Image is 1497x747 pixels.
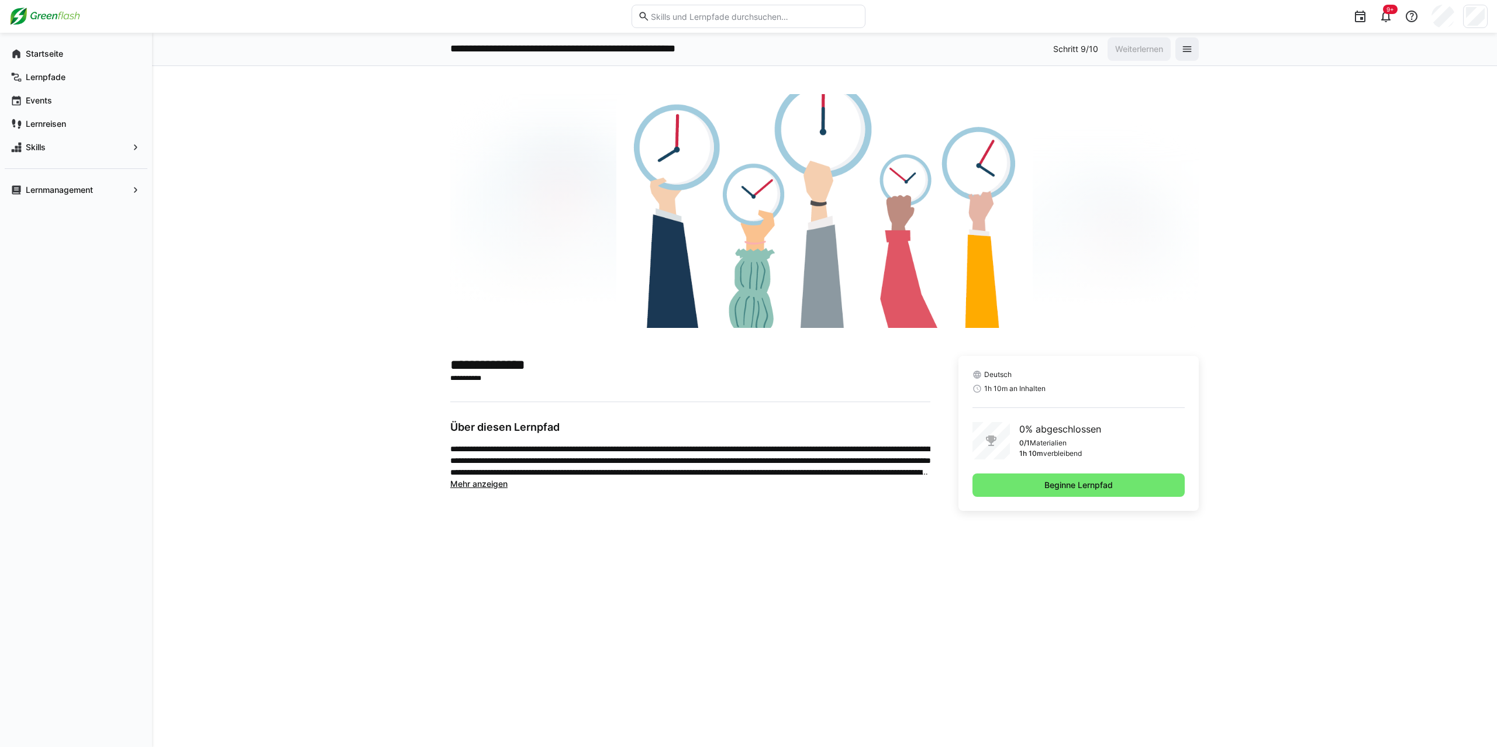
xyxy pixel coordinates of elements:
p: 1h 10m [1019,449,1043,458]
span: 1h 10m an Inhalten [984,384,1046,393]
span: Beginne Lernpfad [1043,479,1115,491]
span: Deutsch [984,370,1012,379]
button: Beginne Lernpfad [972,473,1185,497]
span: 9+ [1386,6,1394,13]
span: Mehr anzeigen [450,479,508,489]
p: Materialien [1030,438,1067,448]
p: 0/1 [1019,438,1030,448]
p: verbleibend [1043,449,1082,458]
span: Weiterlernen [1113,43,1165,55]
button: Weiterlernen [1108,37,1171,61]
p: Schritt 9/10 [1053,43,1098,55]
input: Skills und Lernpfade durchsuchen… [650,11,859,22]
h3: Über diesen Lernpfad [450,421,930,434]
p: 0% abgeschlossen [1019,422,1101,436]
